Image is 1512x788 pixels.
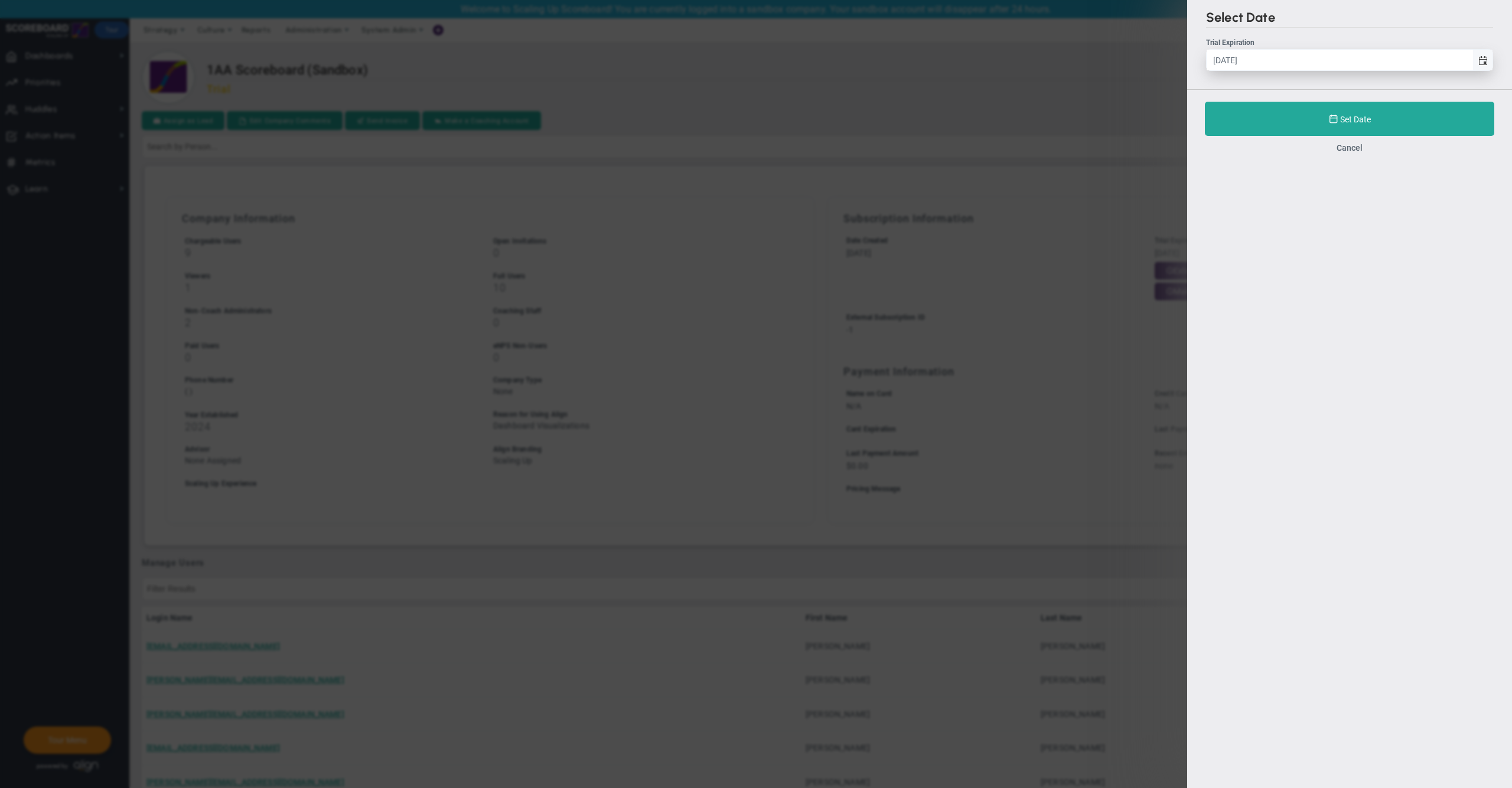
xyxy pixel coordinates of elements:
button: Cancel [1337,143,1363,153]
span: Trial Expiration [1206,38,1255,47]
input: Trial Expiration select [1207,50,1472,70]
span: Set Date [1340,115,1371,124]
button: Set Date [1205,102,1494,136]
h2: Select Date [1206,9,1493,28]
span: select [1472,50,1493,70]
